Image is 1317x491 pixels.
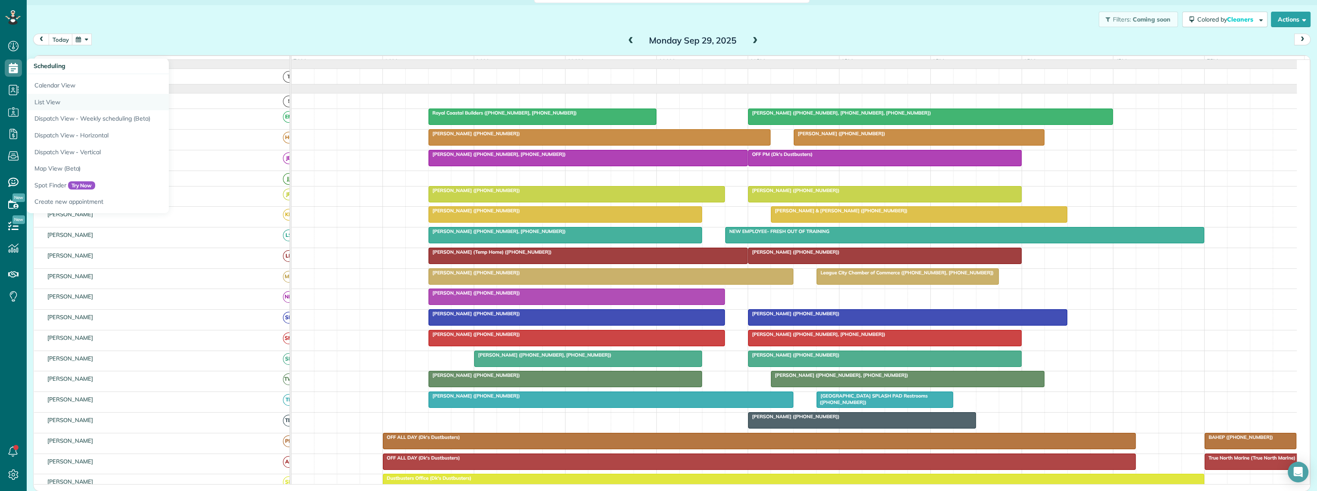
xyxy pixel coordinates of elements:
span: Try Now [68,181,96,190]
span: Cleaners [1227,16,1255,23]
span: OFF PM (Dk's Dustbusters) [748,151,813,157]
span: [PERSON_NAME] ([PHONE_NUMBER]) [428,270,520,276]
span: [PERSON_NAME] ([PHONE_NUMBER]) [793,131,885,137]
span: HC [283,132,295,143]
span: [PERSON_NAME] [46,211,95,218]
span: TD [283,415,295,426]
span: [PERSON_NAME] ([PHONE_NUMBER]) [748,413,840,420]
h2: Monday Sep 29, 2025 [639,36,747,45]
span: SP [283,353,295,365]
span: TP [283,394,295,406]
span: 11am [657,58,676,65]
button: next [1294,34,1311,45]
span: KB [283,209,295,221]
span: JR [283,189,295,200]
span: [PERSON_NAME] [46,458,95,465]
span: [PERSON_NAME] ([PHONE_NUMBER], [PHONE_NUMBER], [PHONE_NUMBER]) [748,110,931,116]
span: League City Chamber of Commerce ([PHONE_NUMBER], [PHONE_NUMBER]) [816,270,994,276]
span: [PERSON_NAME] [46,314,95,320]
a: Spot FinderTry Now [27,177,242,194]
span: [PERSON_NAME] ([PHONE_NUMBER]) [748,249,840,255]
span: SH [283,476,295,488]
span: NEW EMPLOYEE- FRESH OUT OF TRAINING [725,228,830,234]
span: [PERSON_NAME] [46,334,95,341]
span: 4pm [1113,58,1128,65]
span: [PERSON_NAME] ([PHONE_NUMBER], [PHONE_NUMBER]) [474,352,612,358]
span: [PERSON_NAME] [46,396,95,403]
span: [GEOGRAPHIC_DATA] SPLASH PAD Restrooms ([PHONE_NUMBER]) [816,393,928,405]
span: [PERSON_NAME] [46,355,95,362]
span: T [283,71,295,83]
span: 1pm [839,58,854,65]
span: 10am [565,58,585,65]
button: Colored byCleaners [1182,12,1267,27]
span: [PERSON_NAME] [46,293,95,300]
span: NN [283,291,295,303]
span: [PERSON_NAME] ([PHONE_NUMBER]) [748,311,840,317]
a: Dispatch View - Vertical [27,144,242,161]
span: 2pm [931,58,946,65]
span: [PERSON_NAME] [46,416,95,423]
span: [PERSON_NAME] [46,231,95,238]
span: [PERSON_NAME] [46,437,95,444]
a: Create new appointment [27,193,242,213]
span: New [12,215,25,224]
a: List View [27,94,242,111]
span: [PERSON_NAME] ([PHONE_NUMBER]) [428,393,520,399]
span: [PERSON_NAME] ([PHONE_NUMBER], [PHONE_NUMBER]) [428,228,566,234]
span: BAHEP ([PHONE_NUMBER]) [1204,434,1273,440]
button: prev [33,34,50,45]
span: EM [283,111,295,123]
span: OFF ALL DAY (Dk's Dustbusters) [382,434,460,440]
span: [PERSON_NAME] ([PHONE_NUMBER]) [748,187,840,193]
span: [PERSON_NAME] ([PHONE_NUMBER]) [428,187,520,193]
span: 7am [292,58,308,65]
span: [PERSON_NAME] ([PHONE_NUMBER]) [428,290,520,296]
span: AK [283,456,295,468]
span: OFF ALL DAY (Dk's Dustbusters) [382,455,460,461]
span: New [12,193,25,202]
span: 12pm [748,58,767,65]
a: Dispatch View - Horizontal [27,127,242,144]
a: Map View (Beta) [27,160,242,177]
span: SB [283,312,295,323]
span: JB [283,152,295,164]
span: [PERSON_NAME] ([PHONE_NUMBER]) [428,208,520,214]
span: [PERSON_NAME] ([PHONE_NUMBER]) [428,331,520,337]
span: Scheduling [34,62,65,70]
span: [PERSON_NAME] [46,273,95,280]
span: [PERSON_NAME] ([PHONE_NUMBER]) [428,311,520,317]
span: 3pm [1022,58,1037,65]
span: [PERSON_NAME] [46,252,95,259]
span: Royal Coastal Builders ([PHONE_NUMBER], [PHONE_NUMBER]) [428,110,577,116]
span: LF [283,250,295,262]
div: Open Intercom Messenger [1288,462,1308,482]
span: [PERSON_NAME] [46,478,95,485]
span: 8am [383,58,399,65]
a: Dispatch View - Weekly scheduling (Beta) [27,110,242,127]
span: [PERSON_NAME] ([PHONE_NUMBER]) [428,131,520,137]
span: LS [283,230,295,241]
span: 5pm [1205,58,1220,65]
span: Dustbusters Office (Dk's Dustbusters) [382,475,472,481]
span: Filters: [1113,16,1131,23]
span: True North Marine (True North Marine) [1204,455,1295,461]
span: MB [283,271,295,283]
span: JJ [283,173,295,185]
span: [PERSON_NAME] ([PHONE_NUMBER], [PHONE_NUMBER]) [428,151,566,157]
span: SM [283,333,295,344]
span: [PERSON_NAME] (Temp Home) ([PHONE_NUMBER]) [428,249,552,255]
span: Colored by [1197,16,1256,23]
button: today [49,34,73,45]
a: Calendar View [27,74,242,94]
span: TW [283,373,295,385]
span: [PERSON_NAME] ([PHONE_NUMBER], [PHONE_NUMBER]) [770,372,908,378]
button: Actions [1271,12,1311,27]
span: [PERSON_NAME] ([PHONE_NUMBER], [PHONE_NUMBER]) [748,331,885,337]
span: [PERSON_NAME] [46,375,95,382]
span: [PERSON_NAME] ([PHONE_NUMBER]) [428,372,520,378]
span: Coming soon [1132,16,1171,23]
span: [PERSON_NAME] ([PHONE_NUMBER]) [748,352,840,358]
span: ! [283,96,295,107]
span: PB [283,435,295,447]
